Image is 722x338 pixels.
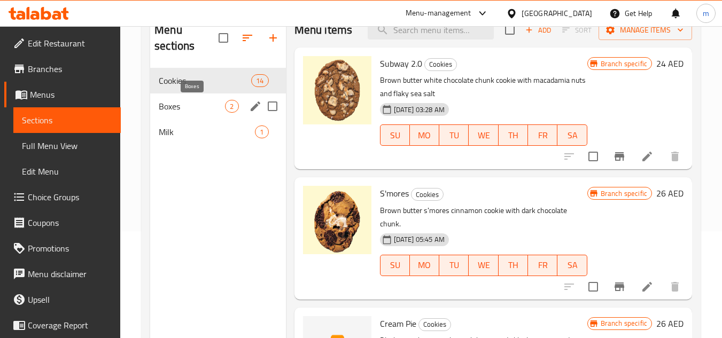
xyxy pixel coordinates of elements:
[385,128,406,143] span: SU
[522,7,592,19] div: [GEOGRAPHIC_DATA]
[13,107,121,133] a: Sections
[159,100,225,113] span: Boxes
[419,318,451,331] span: Cookies
[4,30,121,56] a: Edit Restaurant
[499,124,528,146] button: TH
[439,255,469,276] button: TU
[499,19,521,41] span: Select section
[532,257,553,273] span: FR
[28,216,112,229] span: Coupons
[473,128,494,143] span: WE
[425,58,456,70] span: Cookies
[159,74,251,87] span: Cookies
[656,56,684,71] h6: 24 AED
[380,316,416,332] span: Cream Pie
[469,124,498,146] button: WE
[252,76,268,86] span: 14
[412,188,443,201] span: Cookies
[562,128,583,143] span: SA
[582,145,604,168] span: Select to update
[607,144,632,169] button: Branch-specific-item
[703,7,709,19] span: m
[159,125,255,138] div: Milk
[596,188,651,199] span: Branch specific
[150,68,285,93] div: Cookies14
[557,255,587,276] button: SA
[414,257,435,273] span: MO
[521,22,555,38] button: Add
[641,150,654,163] a: Edit menu item
[303,56,371,124] img: Subway 2.0
[235,25,260,51] span: Sort sections
[503,128,524,143] span: TH
[444,128,464,143] span: TU
[385,257,406,273] span: SU
[662,144,688,169] button: delete
[557,124,587,146] button: SA
[255,127,268,137] span: 1
[4,235,121,261] a: Promotions
[4,312,121,338] a: Coverage Report
[410,124,439,146] button: MO
[503,257,524,273] span: TH
[380,124,410,146] button: SU
[662,274,688,300] button: delete
[226,101,238,112] span: 2
[28,37,112,50] span: Edit Restaurant
[499,255,528,276] button: TH
[260,25,286,51] button: Add section
[22,165,112,178] span: Edit Menu
[22,114,112,127] span: Sections
[251,74,268,87] div: items
[469,255,498,276] button: WE
[528,255,557,276] button: FR
[380,204,587,231] p: Brown butter s'mores cinnamon cookie with dark chocolate chunk.
[4,82,121,107] a: Menus
[599,20,692,40] button: Manage items
[28,62,112,75] span: Branches
[596,59,651,69] span: Branch specific
[444,257,464,273] span: TU
[4,261,121,287] a: Menu disclaimer
[390,105,449,115] span: [DATE] 03:28 AM
[150,93,285,119] div: Boxes2edit
[473,257,494,273] span: WE
[410,255,439,276] button: MO
[4,56,121,82] a: Branches
[247,98,263,114] button: edit
[528,124,557,146] button: FR
[303,186,371,254] img: S'mores
[4,184,121,210] a: Choice Groups
[380,255,410,276] button: SU
[607,23,684,37] span: Manage items
[30,88,112,101] span: Menus
[562,257,583,273] span: SA
[28,242,112,255] span: Promotions
[13,159,121,184] a: Edit Menu
[225,100,238,113] div: items
[414,128,435,143] span: MO
[390,234,449,245] span: [DATE] 05:45 AM
[406,7,471,20] div: Menu-management
[28,293,112,306] span: Upsell
[596,318,651,328] span: Branch specific
[4,287,121,312] a: Upsell
[380,185,409,201] span: S'mores
[521,22,555,38] span: Add item
[294,22,353,38] h2: Menu items
[13,133,121,159] a: Full Menu View
[28,319,112,332] span: Coverage Report
[28,191,112,203] span: Choice Groups
[641,280,654,293] a: Edit menu item
[28,268,112,280] span: Menu disclaimer
[150,119,285,145] div: Milk1
[154,22,218,54] h2: Menu sections
[524,24,553,36] span: Add
[368,21,494,40] input: search
[150,64,285,149] nav: Menu sections
[439,124,469,146] button: TU
[212,27,235,49] span: Select all sections
[607,274,632,300] button: Branch-specific-item
[4,210,121,235] a: Coupons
